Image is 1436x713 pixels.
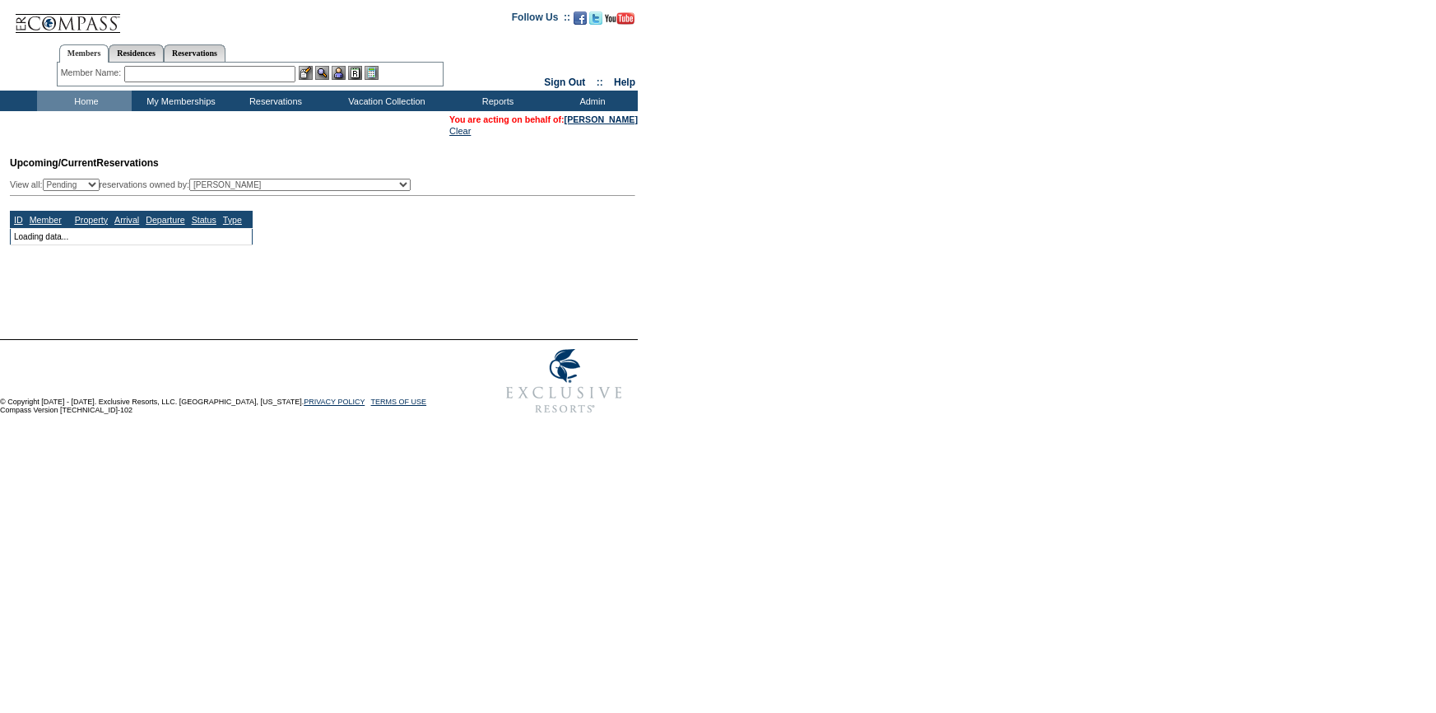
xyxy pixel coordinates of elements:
td: Follow Us :: [512,10,570,30]
img: View [315,66,329,80]
img: Impersonate [332,66,346,80]
a: Arrival [114,215,139,225]
a: Residences [109,44,164,62]
a: Property [75,215,108,225]
a: TERMS OF USE [371,398,427,406]
a: Become our fan on Facebook [574,16,587,26]
td: Home [37,91,132,111]
span: :: [597,77,603,88]
td: Loading data... [11,228,253,245]
a: [PERSON_NAME] [565,114,638,124]
td: Admin [543,91,638,111]
img: b_calculator.gif [365,66,379,80]
img: b_edit.gif [299,66,313,80]
td: My Memberships [132,91,226,111]
a: Member [30,215,62,225]
span: You are acting on behalf of: [449,114,638,124]
img: Become our fan on Facebook [574,12,587,25]
a: Type [223,215,242,225]
img: Follow us on Twitter [589,12,602,25]
div: Member Name: [61,66,124,80]
a: Clear [449,126,471,136]
span: Reservations [10,157,159,169]
td: Reports [448,91,543,111]
a: Subscribe to our YouTube Channel [605,16,634,26]
a: Follow us on Twitter [589,16,602,26]
a: Help [614,77,635,88]
a: Sign Out [544,77,585,88]
td: Reservations [226,91,321,111]
span: Upcoming/Current [10,157,96,169]
div: View all: reservations owned by: [10,179,418,191]
a: Departure [146,215,184,225]
a: ID [14,215,23,225]
img: Reservations [348,66,362,80]
img: Exclusive Resorts [490,340,638,422]
a: Status [192,215,216,225]
a: PRIVACY POLICY [304,398,365,406]
a: Members [59,44,109,63]
a: Reservations [164,44,225,62]
td: Vacation Collection [321,91,448,111]
img: Subscribe to our YouTube Channel [605,12,634,25]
